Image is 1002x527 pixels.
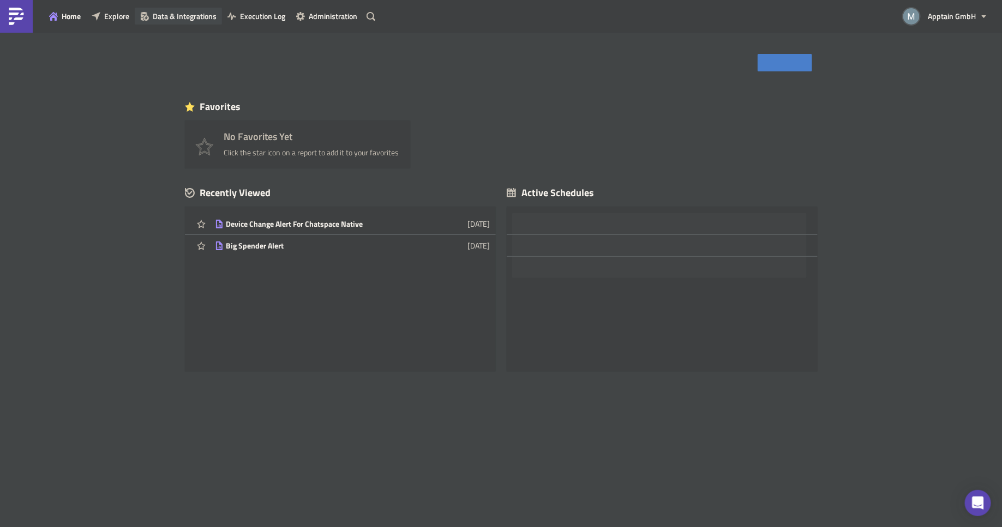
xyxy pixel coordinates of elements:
[224,148,399,158] div: Click the star icon on a report to add it to your favorites
[309,10,357,22] span: Administration
[185,185,496,201] div: Recently Viewed
[44,8,86,25] button: Home
[928,10,976,22] span: Apptain GmbH
[215,235,490,256] a: Big Spender Alert[DATE]
[222,8,291,25] button: Execution Log
[86,8,135,25] button: Explore
[291,8,363,25] button: Administration
[468,240,490,251] time: 2025-07-28T09:05:47Z
[185,99,818,115] div: Favorites
[224,131,399,142] h4: No Favorites Yet
[468,218,490,229] time: 2025-07-29T02:52:14Z
[62,10,81,22] span: Home
[104,10,129,22] span: Explore
[135,8,222,25] button: Data & Integrations
[226,219,417,229] div: Device Change Alert For Chatspace Native
[8,8,25,25] img: PushMetrics
[215,213,490,234] a: Device Change Alert For Chatspace Native[DATE]
[507,186,595,199] div: Active Schedules
[902,7,921,26] img: Avatar
[240,10,285,22] span: Execution Log
[897,4,994,28] button: Apptain GmbH
[153,10,217,22] span: Data & Integrations
[226,241,417,251] div: Big Spender Alert
[965,490,991,516] div: Open Intercom Messenger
